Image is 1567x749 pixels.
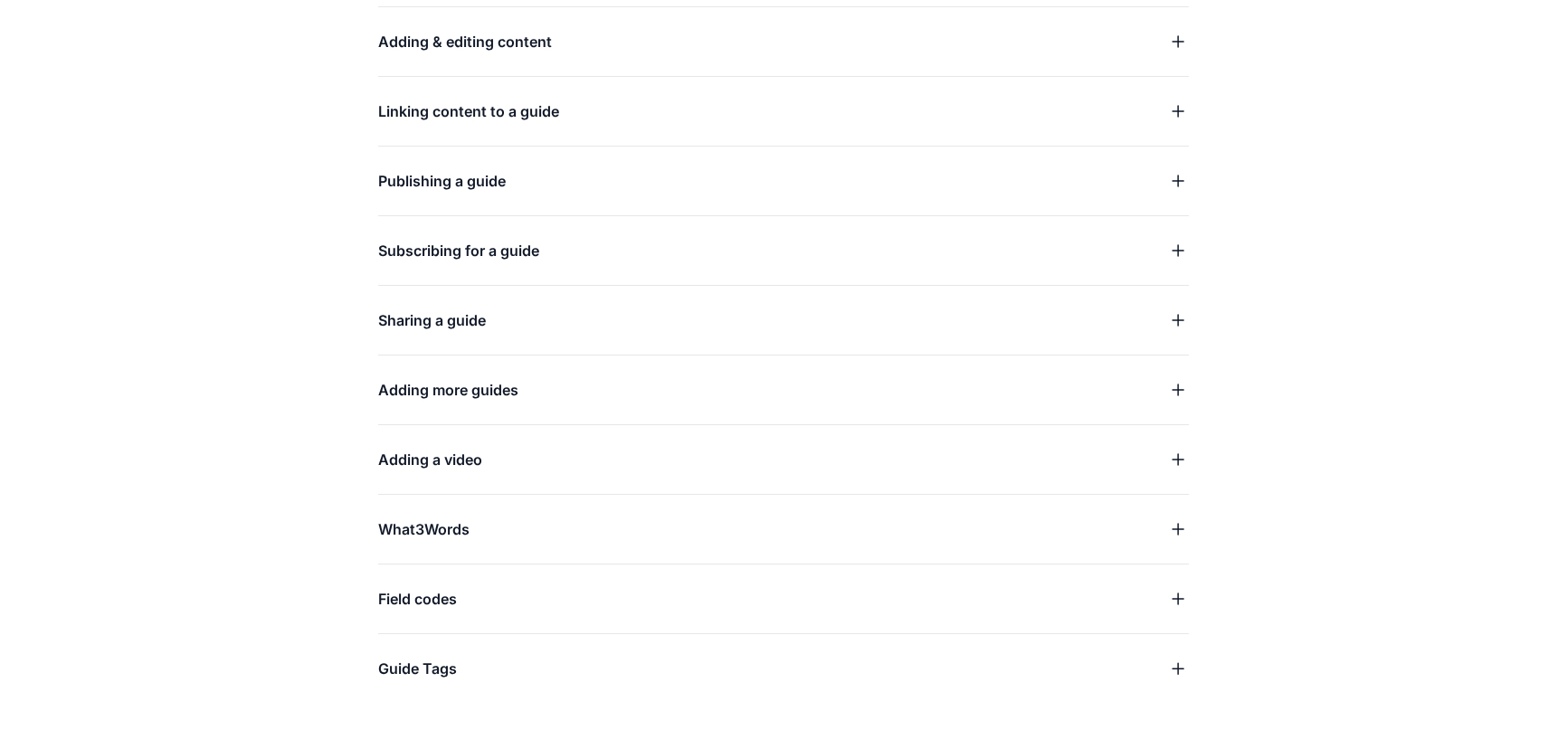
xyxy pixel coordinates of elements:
[378,29,1189,54] button: Adding & editing content
[378,447,482,472] span: Adding a video
[378,99,559,124] span: Linking content to a guide
[378,377,518,403] span: Adding more guides
[378,168,1189,194] button: Publishing a guide
[378,447,1189,472] button: Adding a video
[378,656,457,681] span: Guide Tags
[378,308,486,333] span: Sharing a guide
[378,656,1189,681] button: Guide Tags
[378,238,539,263] span: Subscribing for a guide
[378,517,470,542] span: What3Words
[378,586,457,612] span: Field codes
[378,238,1189,263] button: Subscribing for a guide
[378,517,1189,542] button: What3Words
[378,99,1189,124] button: Linking content to a guide
[378,586,1189,612] button: Field codes
[378,308,1189,333] button: Sharing a guide
[378,168,506,194] span: Publishing a guide
[378,377,1189,403] button: Adding more guides
[378,29,552,54] span: Adding & editing content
